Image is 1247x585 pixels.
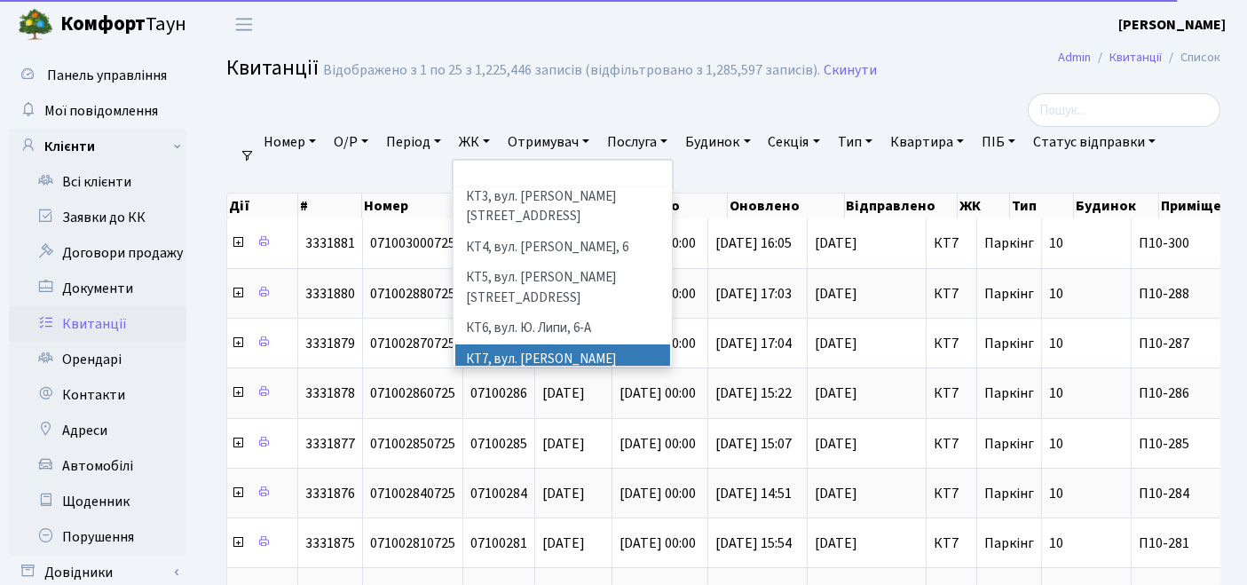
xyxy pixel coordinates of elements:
[715,233,792,253] span: [DATE] 16:05
[370,284,455,304] span: 071002880725
[1028,93,1220,127] input: Пошук...
[1139,336,1239,351] span: П10-287
[9,342,186,377] a: Орендарі
[9,200,186,235] a: Заявки до КК
[1058,48,1091,67] a: Admin
[370,484,455,503] span: 071002840725
[305,334,355,353] span: 3331879
[1026,127,1163,157] a: Статус відправки
[9,377,186,413] a: Контакти
[1118,14,1226,36] a: [PERSON_NAME]
[984,434,1034,454] span: Паркінг
[370,534,455,553] span: 071002810725
[305,484,355,503] span: 3331876
[824,62,877,79] a: Скинути
[542,383,585,403] span: [DATE]
[542,484,585,503] span: [DATE]
[222,10,266,39] button: Переключити навігацію
[542,534,585,553] span: [DATE]
[323,62,820,79] div: Відображено з 1 по 25 з 1,225,446 записів (відфільтровано з 1,285,597 записів).
[9,448,186,484] a: Автомобілі
[934,236,969,250] span: КТ7
[9,271,186,306] a: Документи
[815,536,919,550] span: [DATE]
[984,233,1034,253] span: Паркінг
[60,10,146,38] b: Комфорт
[298,194,362,218] th: #
[815,437,919,451] span: [DATE]
[934,536,969,550] span: КТ7
[715,484,792,503] span: [DATE] 14:51
[984,383,1034,403] span: Паркінг
[620,383,696,403] span: [DATE] 00:00
[470,434,527,454] span: 07100285
[1049,434,1063,454] span: 10
[715,334,792,353] span: [DATE] 17:04
[984,334,1034,353] span: Паркінг
[379,127,448,157] a: Період
[305,284,355,304] span: 3331880
[934,287,969,301] span: КТ7
[257,127,323,157] a: Номер
[455,313,671,344] li: КТ6, вул. Ю. Липи, 6-А
[1139,536,1239,550] span: П10-281
[715,284,792,304] span: [DATE] 17:03
[370,334,455,353] span: 071002870725
[455,233,671,264] li: КТ4, вул. [PERSON_NAME], 6
[226,52,319,83] span: Квитанції
[455,344,671,395] li: КТ7, вул. [PERSON_NAME][STREET_ADDRESS]
[620,434,696,454] span: [DATE] 00:00
[1031,39,1247,76] nav: breadcrumb
[1162,48,1220,67] li: Список
[600,127,675,157] a: Послуга
[1139,437,1239,451] span: П10-285
[975,127,1022,157] a: ПІБ
[470,484,527,503] span: 07100284
[984,284,1034,304] span: Паркінг
[9,306,186,342] a: Квитанції
[18,7,53,43] img: logo.png
[815,386,919,400] span: [DATE]
[9,235,186,271] a: Договори продажу
[370,233,455,253] span: 071003000725
[1139,236,1239,250] span: П10-300
[542,434,585,454] span: [DATE]
[1010,194,1073,218] th: Тип
[934,386,969,400] span: КТ7
[9,519,186,555] a: Порушення
[9,164,186,200] a: Всі клієнти
[678,127,757,157] a: Будинок
[984,484,1034,503] span: Паркінг
[845,194,958,218] th: Відправлено
[1139,287,1239,301] span: П10-288
[934,437,969,451] span: КТ7
[715,434,792,454] span: [DATE] 15:07
[1049,334,1063,353] span: 10
[44,101,158,121] span: Мої повідомлення
[362,194,462,218] th: Номер
[305,233,355,253] span: 3331881
[815,236,919,250] span: [DATE]
[9,93,186,129] a: Мої повідомлення
[1118,15,1226,35] b: [PERSON_NAME]
[9,413,186,448] a: Адреси
[9,484,186,519] a: Щоденник
[60,10,186,40] span: Таун
[47,66,167,85] span: Панель управління
[455,263,671,313] li: КТ5, вул. [PERSON_NAME][STREET_ADDRESS]
[815,336,919,351] span: [DATE]
[470,383,527,403] span: 07100286
[452,127,497,157] a: ЖК
[1049,284,1063,304] span: 10
[620,534,696,553] span: [DATE] 00:00
[9,129,186,164] a: Клієнти
[305,534,355,553] span: 3331875
[501,127,596,157] a: Отримувач
[815,287,919,301] span: [DATE]
[1074,194,1159,218] th: Будинок
[715,534,792,553] span: [DATE] 15:54
[934,486,969,501] span: КТ7
[728,194,844,218] th: Оновлено
[762,127,827,157] a: Секція
[327,127,375,157] a: О/Р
